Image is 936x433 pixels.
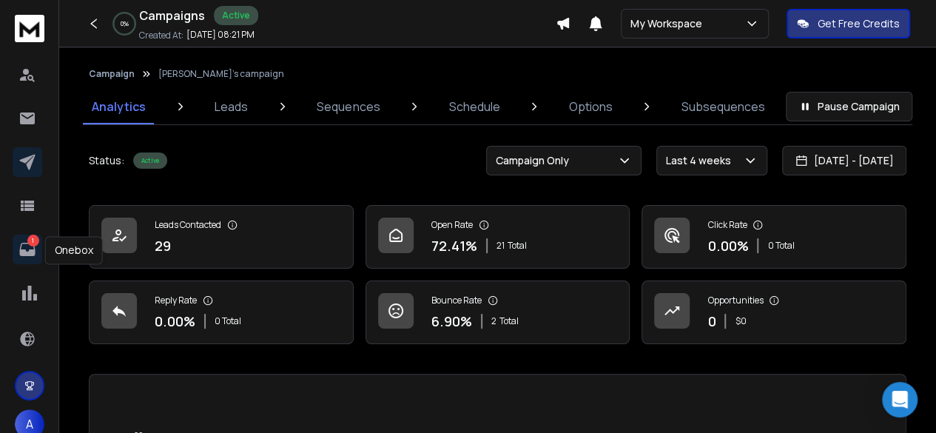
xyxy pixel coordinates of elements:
[27,235,39,246] p: 1
[560,89,622,124] a: Options
[89,68,135,80] button: Campaign
[186,29,255,41] p: [DATE] 08:21 PM
[630,16,708,31] p: My Workspace
[767,240,794,252] p: 0 Total
[735,315,746,327] p: $ 0
[214,6,258,25] div: Active
[681,98,765,115] p: Subsequences
[786,92,912,121] button: Pause Campaign
[15,15,44,42] img: logo
[491,315,496,327] span: 2
[569,98,613,115] p: Options
[92,98,146,115] p: Analytics
[508,240,527,252] span: Total
[431,295,482,306] p: Bounce Rate
[89,281,354,344] a: Reply Rate0.00%0 Total
[45,236,103,264] div: Onebox
[449,98,500,115] p: Schedule
[121,19,129,28] p: 0 %
[83,89,155,124] a: Analytics
[496,153,575,168] p: Campaign Only
[308,89,388,124] a: Sequences
[782,146,906,175] button: [DATE] - [DATE]
[707,311,716,332] p: 0
[215,315,241,327] p: 0 Total
[317,98,380,115] p: Sequences
[366,205,630,269] a: Open Rate72.41%21Total
[707,235,748,256] p: 0.00 %
[155,295,197,306] p: Reply Rate
[666,153,737,168] p: Last 4 weeks
[707,219,747,231] p: Click Rate
[673,89,774,124] a: Subsequences
[139,30,184,41] p: Created At:
[642,205,906,269] a: Click Rate0.00%0 Total
[215,98,248,115] p: Leads
[155,219,221,231] p: Leads Contacted
[431,235,477,256] p: 72.41 %
[206,89,257,124] a: Leads
[431,219,473,231] p: Open Rate
[366,281,630,344] a: Bounce Rate6.90%2Total
[158,68,284,80] p: [PERSON_NAME]'s campaign
[496,240,505,252] span: 21
[707,295,763,306] p: Opportunities
[155,311,195,332] p: 0.00 %
[133,152,167,169] div: Active
[139,7,205,24] h1: Campaigns
[499,315,519,327] span: Total
[440,89,509,124] a: Schedule
[818,16,900,31] p: Get Free Credits
[89,205,354,269] a: Leads Contacted29
[13,235,42,264] a: 1
[431,311,472,332] p: 6.90 %
[787,9,910,38] button: Get Free Credits
[155,235,171,256] p: 29
[89,153,124,168] p: Status:
[642,281,906,344] a: Opportunities0$0
[882,382,918,417] div: Open Intercom Messenger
